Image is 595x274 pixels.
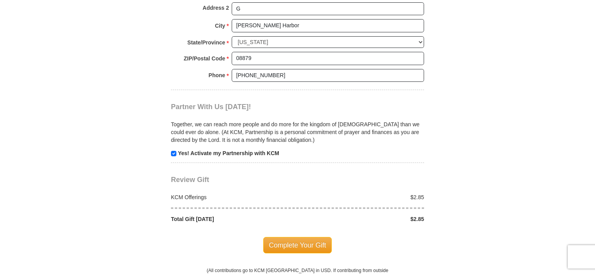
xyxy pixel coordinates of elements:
[187,37,225,48] strong: State/Province
[263,237,332,253] span: Complete Your Gift
[171,120,424,144] p: Together, we can reach more people and do more for the kingdom of [DEMOGRAPHIC_DATA] than we coul...
[202,2,229,13] strong: Address 2
[167,193,298,201] div: KCM Offerings
[297,193,428,201] div: $2.85
[209,70,225,81] strong: Phone
[297,215,428,223] div: $2.85
[178,150,279,156] strong: Yes! Activate my Partnership with KCM
[167,215,298,223] div: Total Gift [DATE]
[184,53,225,64] strong: ZIP/Postal Code
[171,176,209,184] span: Review Gift
[215,20,225,31] strong: City
[171,103,251,111] span: Partner With Us [DATE]!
